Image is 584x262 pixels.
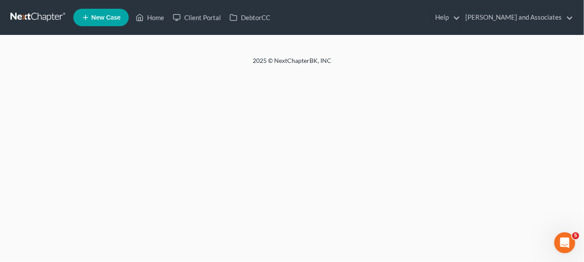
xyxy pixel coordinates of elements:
[73,9,129,26] new-legal-case-button: New Case
[461,10,573,25] a: [PERSON_NAME] and Associates
[43,56,541,72] div: 2025 © NextChapterBK, INC
[554,232,575,253] iframe: Intercom live chat
[431,10,460,25] a: Help
[572,232,579,239] span: 5
[131,10,168,25] a: Home
[168,10,225,25] a: Client Portal
[225,10,275,25] a: DebtorCC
